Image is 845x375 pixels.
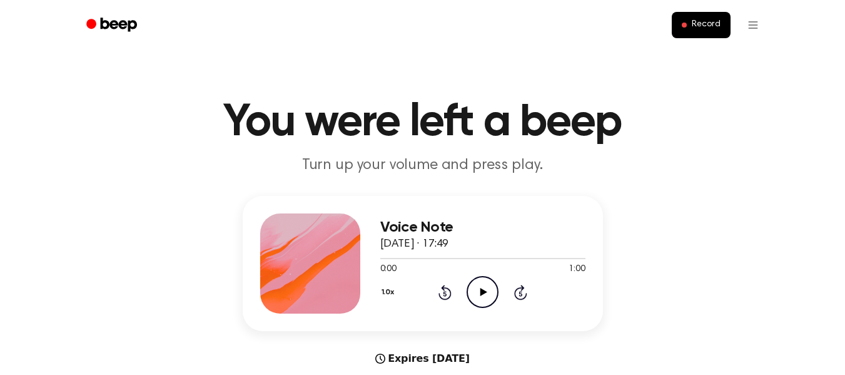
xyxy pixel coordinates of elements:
[380,282,399,303] button: 1.0x
[738,10,768,40] button: Open menu
[78,13,148,38] a: Beep
[103,100,743,145] h1: You were left a beep
[243,351,603,366] div: Expires [DATE]
[183,155,663,176] p: Turn up your volume and press play.
[672,12,730,38] button: Record
[380,263,397,276] span: 0:00
[692,19,720,31] span: Record
[569,263,585,276] span: 1:00
[380,219,585,236] h3: Voice Note
[380,239,449,250] span: [DATE] · 17:49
